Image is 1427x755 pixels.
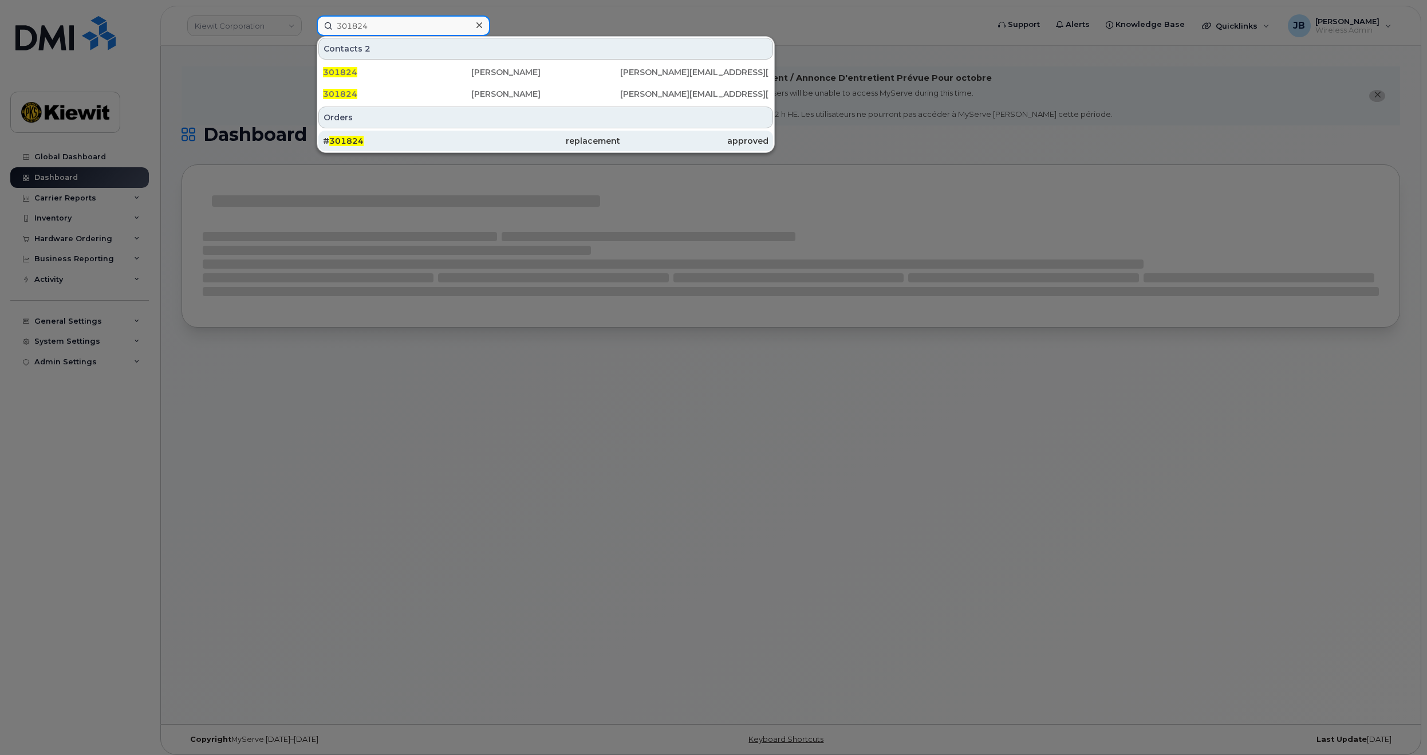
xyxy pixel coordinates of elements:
[318,131,773,151] a: #301824replacementapproved
[471,88,620,100] div: [PERSON_NAME]
[620,88,768,100] div: [PERSON_NAME][EMAIL_ADDRESS][PERSON_NAME][DOMAIN_NAME]
[1377,705,1418,746] iframe: Messenger Launcher
[471,66,620,78] div: [PERSON_NAME]
[620,135,768,147] div: approved
[318,62,773,82] a: 301824[PERSON_NAME][PERSON_NAME][EMAIL_ADDRESS][PERSON_NAME][DOMAIN_NAME]
[620,66,768,78] div: [PERSON_NAME][EMAIL_ADDRESS][PERSON_NAME][DOMAIN_NAME]
[323,89,357,99] span: 301824
[471,135,620,147] div: replacement
[318,107,773,128] div: Orders
[318,84,773,104] a: 301824[PERSON_NAME][PERSON_NAME][EMAIL_ADDRESS][PERSON_NAME][DOMAIN_NAME]
[323,67,357,77] span: 301824
[318,38,773,60] div: Contacts
[323,135,471,147] div: #
[329,136,364,146] span: 301824
[365,43,370,54] span: 2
